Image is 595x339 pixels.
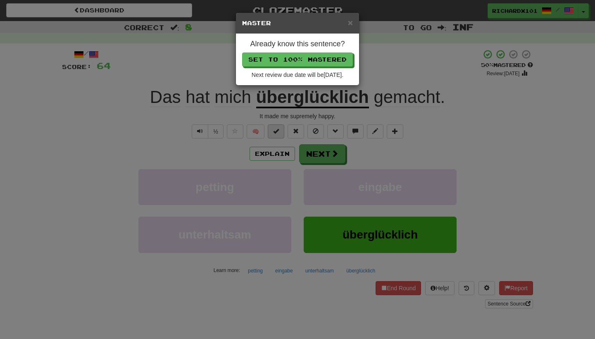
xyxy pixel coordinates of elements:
h4: Already know this sentence? [242,40,353,48]
button: Close [348,18,353,27]
span: × [348,18,353,27]
div: Next review due date will be [DATE] . [242,71,353,79]
h5: Master [242,19,353,27]
button: Set to 100% Mastered [242,53,353,67]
